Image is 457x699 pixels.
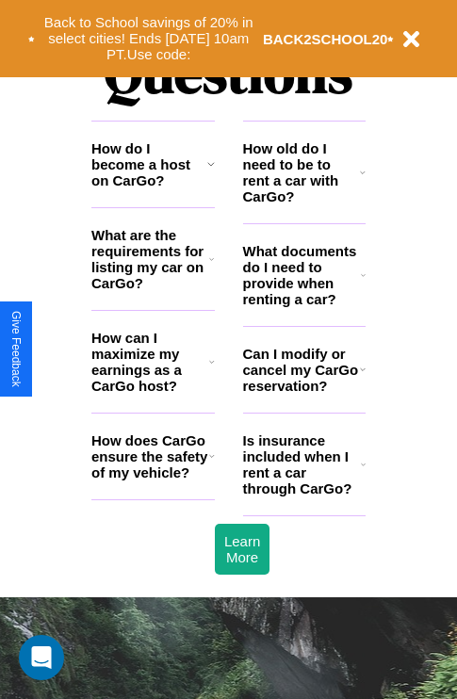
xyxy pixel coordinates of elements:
h3: Can I modify or cancel my CarGo reservation? [243,346,360,394]
button: Learn More [215,524,269,575]
div: Open Intercom Messenger [19,635,64,680]
b: BACK2SCHOOL20 [263,31,388,47]
h3: How does CarGo ensure the safety of my vehicle? [91,432,209,480]
h3: How old do I need to be to rent a car with CarGo? [243,140,361,204]
div: Give Feedback [9,311,23,387]
h3: Is insurance included when I rent a car through CarGo? [243,432,361,496]
h3: How do I become a host on CarGo? [91,140,207,188]
h3: What documents do I need to provide when renting a car? [243,243,362,307]
h3: What are the requirements for listing my car on CarGo? [91,227,209,291]
h3: How can I maximize my earnings as a CarGo host? [91,330,209,394]
button: Back to School savings of 20% in select cities! Ends [DATE] 10am PT.Use code: [35,9,263,68]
